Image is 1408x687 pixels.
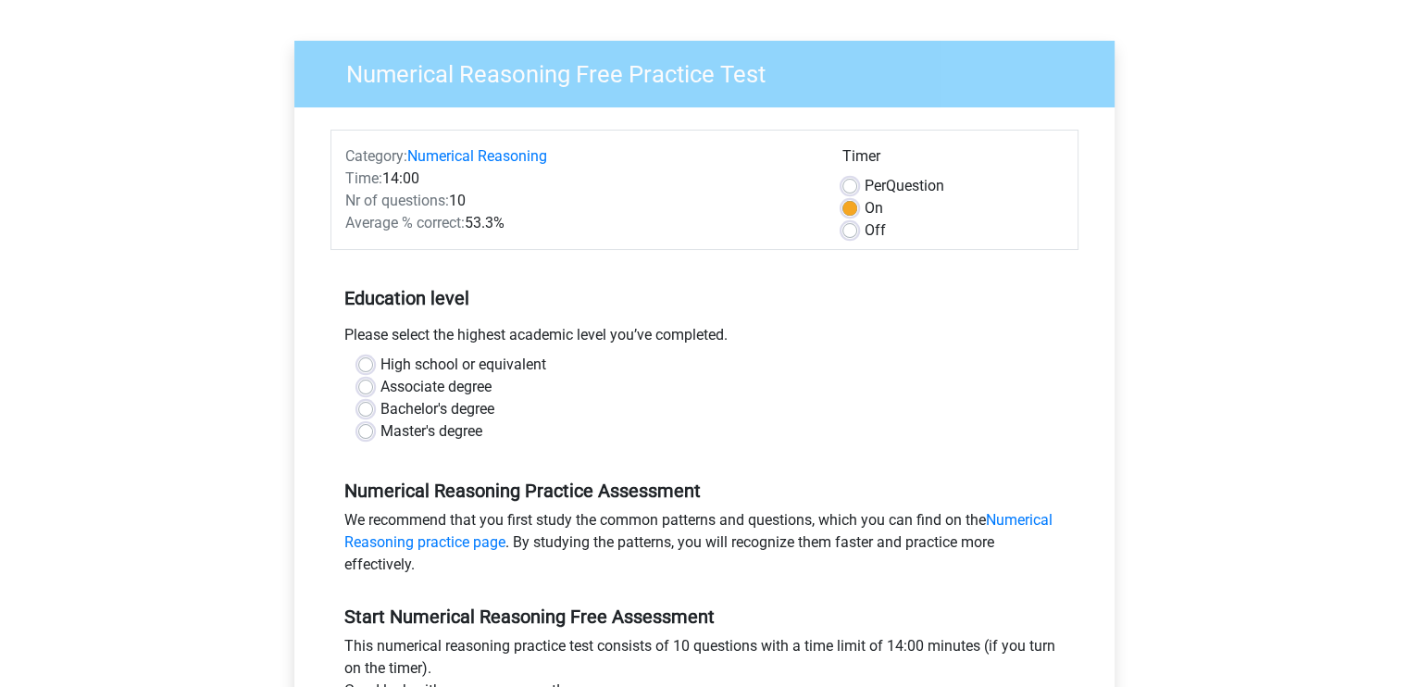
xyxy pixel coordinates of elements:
div: 10 [331,190,829,212]
label: On [865,197,883,219]
div: We recommend that you first study the common patterns and questions, which you can find on the . ... [330,509,1078,583]
label: Bachelor's degree [380,398,494,420]
label: Off [865,219,886,242]
h5: Education level [344,280,1065,317]
label: Associate degree [380,376,492,398]
span: Nr of questions: [345,192,449,209]
div: Please select the highest academic level you’ve completed. [330,324,1078,354]
label: Question [865,175,944,197]
div: 14:00 [331,168,829,190]
label: Master's degree [380,420,482,443]
span: Category: [345,147,407,165]
label: High school or equivalent [380,354,546,376]
a: Numerical Reasoning [407,147,547,165]
h5: Start Numerical Reasoning Free Assessment [344,606,1065,628]
span: Time: [345,169,382,187]
span: Per [865,177,886,194]
div: Timer [842,145,1064,175]
h5: Numerical Reasoning Practice Assessment [344,480,1065,502]
span: Average % correct: [345,214,465,231]
h3: Numerical Reasoning Free Practice Test [324,53,1101,89]
div: 53.3% [331,212,829,234]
